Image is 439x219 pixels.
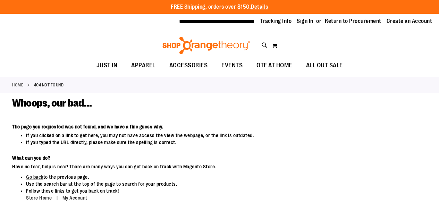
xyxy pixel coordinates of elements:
span: Whoops, our bad... [12,97,92,109]
span: OTF AT HOME [256,58,292,73]
a: Tracking Info [260,17,292,25]
li: If you clicked on a link to get here, you may not have access the view the webpage, or the link i... [26,132,340,139]
span: ALL OUT SALE [306,58,343,73]
span: | [53,192,61,204]
span: APPAREL [131,58,155,73]
span: EVENTS [221,58,243,73]
a: Go back [26,174,43,180]
a: Home [12,82,23,88]
dt: What can you do? [12,154,340,161]
li: Use the search bar at the top of the page to search for your products. [26,180,340,187]
span: JUST IN [96,58,118,73]
dd: Have no fear, help is near! There are many ways you can get back on track with Magento Store. [12,163,340,170]
dt: The page you requested was not found, and we have a fine guess why. [12,123,340,130]
a: My Account [62,195,87,201]
p: FREE Shipping, orders over $150. [171,3,268,11]
img: Shop Orangetheory [161,37,251,54]
a: Store Home [26,195,52,201]
a: Sign In [297,17,313,25]
li: If you typed the URL directly, please make sure the spelling is correct. [26,139,340,146]
span: ACCESSORIES [169,58,208,73]
li: to the previous page. [26,174,340,180]
strong: 404 Not Found [34,82,64,88]
a: Create an Account [387,17,432,25]
a: Details [251,4,268,10]
a: Return to Procurement [325,17,381,25]
li: Follow these links to get you back on track! [26,187,340,202]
